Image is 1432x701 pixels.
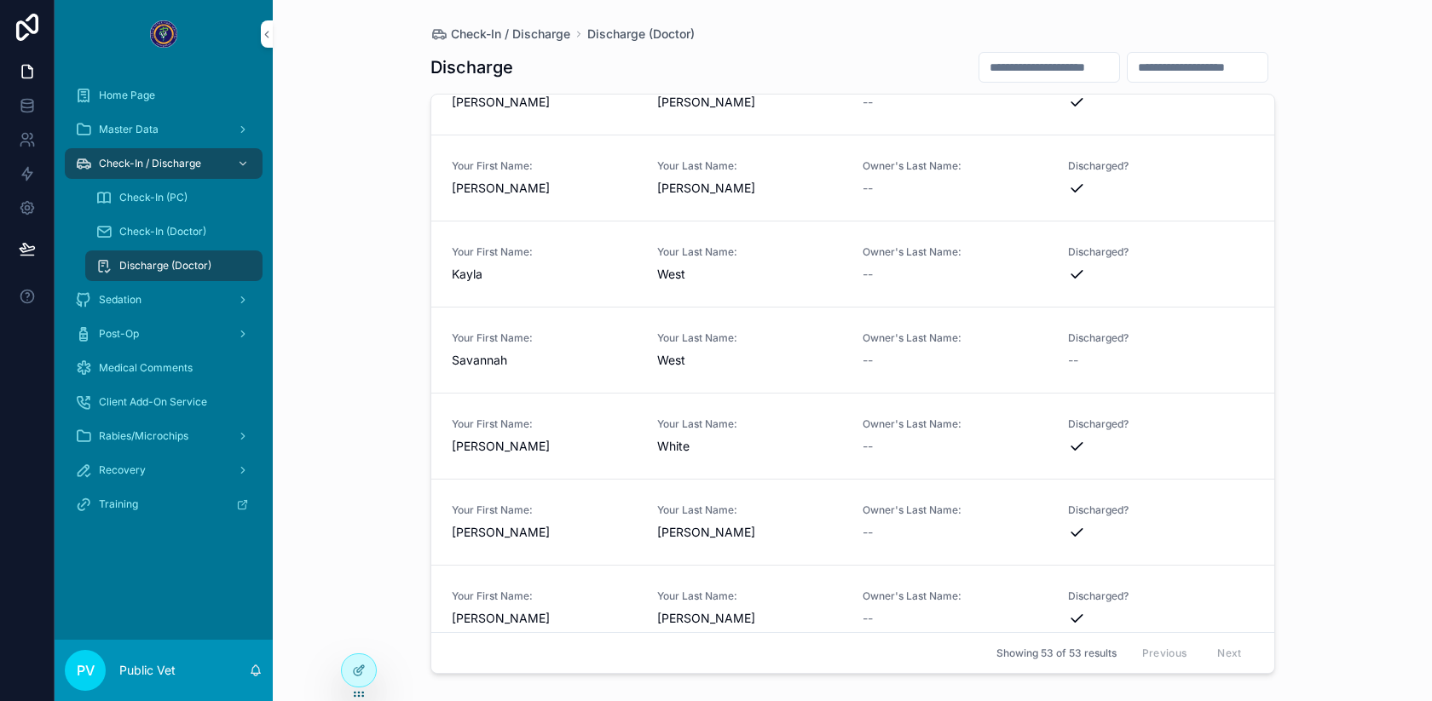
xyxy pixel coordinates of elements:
span: [PERSON_NAME] [657,610,842,627]
span: -- [863,610,873,627]
span: [PERSON_NAME] [452,180,637,197]
span: Your Last Name: [657,331,842,345]
span: Discharged? [1068,159,1253,173]
span: Your Last Name: [657,417,842,431]
span: Post-Op [99,327,139,341]
div: scrollable content [55,68,273,542]
span: Owner's Last Name: [863,245,1048,259]
a: Check-In / Discharge [430,26,570,43]
a: Medical Comments [65,353,263,383]
span: -- [863,180,873,197]
span: -- [1068,352,1078,369]
span: Discharged? [1068,503,1253,517]
a: Your First Name:[PERSON_NAME]Your Last Name:[PERSON_NAME]Owner's Last Name:--Discharged? [431,135,1274,221]
a: Check-In (PC) [85,182,263,213]
span: Your First Name: [452,503,637,517]
span: West [657,266,842,283]
span: [PERSON_NAME] [452,610,637,627]
span: [PERSON_NAME] [657,94,842,111]
span: [PERSON_NAME] [657,524,842,541]
a: Your First Name:KaylaYour Last Name:WestOwner's Last Name:--Discharged? [431,221,1274,307]
span: Discharged? [1068,245,1253,259]
h1: Discharge [430,55,513,79]
span: PV [77,660,95,681]
span: Your First Name: [452,159,637,173]
a: Home Page [65,80,263,111]
span: Sedation [99,293,141,307]
span: Discharged? [1068,417,1253,431]
span: -- [863,94,873,111]
span: [PERSON_NAME] [452,94,637,111]
span: Kayla [452,266,637,283]
span: Your First Name: [452,331,637,345]
span: White [657,438,842,455]
span: Discharged? [1068,589,1253,603]
span: Check-In / Discharge [451,26,570,43]
span: Rabies/Microchips [99,429,188,443]
span: Client Add-On Service [99,395,207,409]
a: Master Data [65,114,263,145]
span: Owner's Last Name: [863,159,1048,173]
span: Owner's Last Name: [863,417,1048,431]
span: Check-In / Discharge [99,157,201,170]
span: Check-In (PC) [119,191,188,204]
a: Client Add-On Service [65,387,263,417]
span: Owner's Last Name: [863,589,1048,603]
span: Your Last Name: [657,245,842,259]
span: Discharge (Doctor) [119,259,211,273]
a: Check-In / Discharge [65,148,263,179]
a: Your First Name:[PERSON_NAME]Your Last Name:[PERSON_NAME]Owner's Last Name:--Discharged? [431,480,1274,566]
span: Your Last Name: [657,503,842,517]
span: Your First Name: [452,417,637,431]
span: Recovery [99,463,146,477]
span: Check-In (Doctor) [119,225,206,238]
span: Owner's Last Name: [863,503,1048,517]
span: Training [99,497,138,511]
span: Master Data [99,123,159,136]
span: Showing 53 of 53 results [996,646,1117,660]
span: -- [863,438,873,455]
a: Discharge (Doctor) [85,250,263,281]
span: -- [863,266,873,283]
a: Post-Op [65,319,263,349]
span: [PERSON_NAME] [452,438,637,455]
span: Home Page [99,89,155,102]
span: -- [863,524,873,541]
span: Your Last Name: [657,159,842,173]
span: [PERSON_NAME] [657,180,842,197]
a: Sedation [65,284,263,315]
a: Recovery [65,455,263,486]
a: Rabies/Microchips [65,421,263,451]
a: Your First Name:[PERSON_NAME]Your Last Name:WhiteOwner's Last Name:--Discharged? [431,394,1274,480]
span: Medical Comments [99,361,193,375]
img: App logo [150,20,177,48]
a: Training [65,489,263,520]
span: Discharged? [1068,331,1253,345]
span: Your First Name: [452,245,637,259]
span: Your First Name: [452,589,637,603]
a: Check-In (Doctor) [85,216,263,247]
span: Owner's Last Name: [863,331,1048,345]
span: Savannah [452,352,637,369]
span: [PERSON_NAME] [452,524,637,541]
span: -- [863,352,873,369]
span: West [657,352,842,369]
p: Public Vet [119,662,176,679]
a: Your First Name:[PERSON_NAME]Your Last Name:[PERSON_NAME]Owner's Last Name:--Discharged? [431,566,1274,652]
span: Your Last Name: [657,589,842,603]
a: Discharge (Doctor) [587,26,695,43]
a: Your First Name:SavannahYour Last Name:WestOwner's Last Name:--Discharged?-- [431,307,1274,394]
